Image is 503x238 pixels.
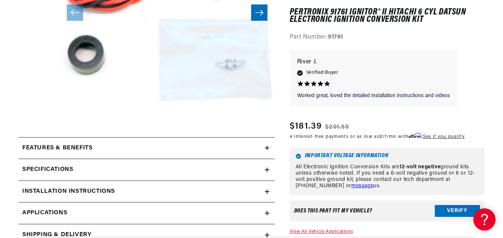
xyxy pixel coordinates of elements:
button: Slide right [251,4,267,21]
span: Applications [22,208,67,218]
p: All Electronic Ignition Conversion Kits are ground kits unless otherwise noted. If you need a 6-v... [296,164,479,189]
h2: Installation instructions [22,187,115,196]
span: Verified Buyer [306,69,338,77]
h2: Specifications [22,165,73,175]
span: $17 [379,135,387,139]
s: $201.55 [325,123,349,132]
a: Applications [19,202,275,224]
summary: Features & Benefits [19,138,275,159]
strong: 91761 [328,34,343,40]
summary: Specifications [19,159,275,181]
a: See if you qualify - Learn more about Affirm Financing (opens in modal) [423,135,465,139]
div: Part Number: [290,33,484,43]
h2: Features & Benefits [22,143,92,153]
div: Does This part fit My vehicle? [294,208,372,214]
h1: PerTronix 91761 Ignitor® II Hitachi 6 cyl Datsun Electronic Ignition Conversion Kit [290,9,484,24]
a: message [351,183,373,189]
p: River J. [297,57,450,67]
p: 4 interest-free payments or as low as /mo with . [290,133,465,141]
a: View All Vehicle Applications [290,230,353,234]
p: Worked great, loved the detailed installation instructions and videos [297,92,450,100]
button: Verify [435,205,480,217]
button: Slide left [67,4,83,21]
span: Affirm [408,133,421,139]
strong: 12-volt negative [400,164,441,170]
summary: Installation instructions [19,181,275,202]
span: $181.39 [290,120,322,133]
h6: Important Voltage Information [296,153,479,159]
